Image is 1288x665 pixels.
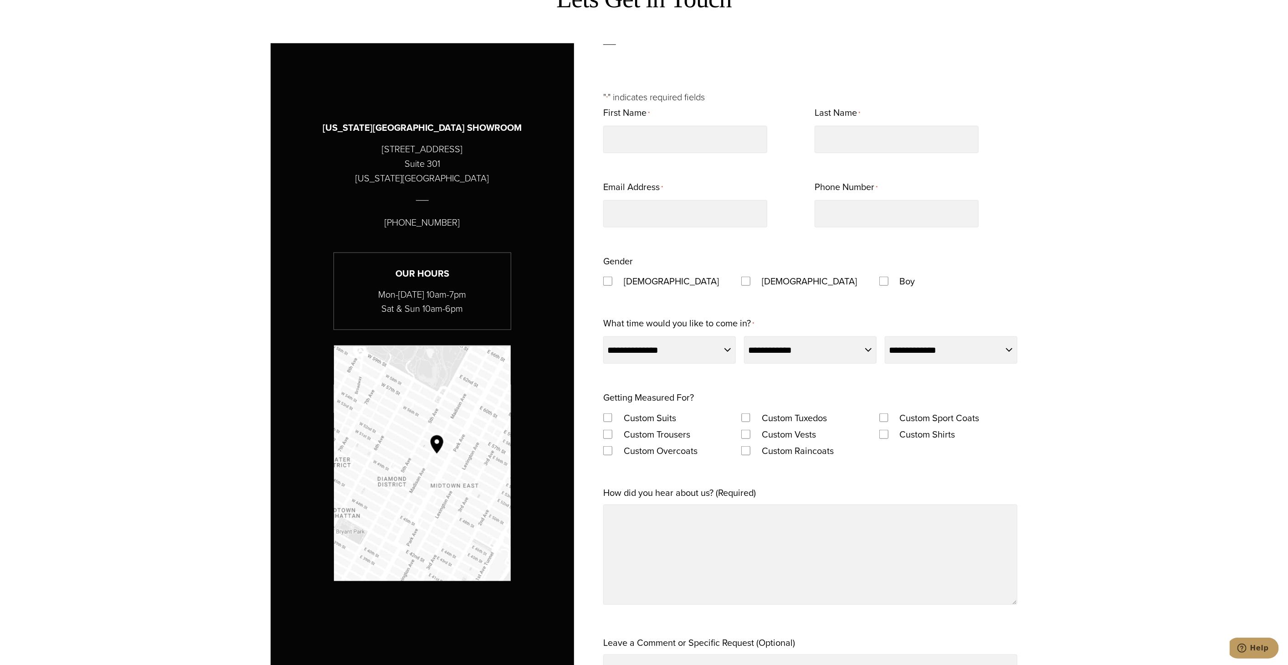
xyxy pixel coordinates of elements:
[603,389,694,406] legend: Getting Measured For?
[615,443,707,459] label: Custom Overcoats
[334,345,511,581] a: Map to Alan David Custom
[603,634,795,651] label: Leave a Comment or Specific Request (Optional)
[603,485,756,501] label: How did you hear about us? (Required)
[891,273,924,289] label: Boy
[753,426,825,443] label: Custom Vests
[753,273,866,289] label: [DEMOGRAPHIC_DATA]
[603,315,754,333] label: What time would you like to come in?
[385,215,460,230] p: [PHONE_NUMBER]
[603,253,633,269] legend: Gender
[615,410,685,426] label: Custom Suits
[815,104,860,122] label: Last Name
[615,273,728,289] label: [DEMOGRAPHIC_DATA]
[334,345,511,581] img: Google map with pin showing Alan David location at Madison Avenue & 53rd Street NY
[753,443,843,459] label: Custom Raincoats
[615,426,699,443] label: Custom Trousers
[891,410,989,426] label: Custom Sport Coats
[815,179,877,196] label: Phone Number
[891,426,965,443] label: Custom Shirts
[753,410,836,426] label: Custom Tuxedos
[603,90,1017,104] p: " " indicates required fields
[1230,638,1279,660] iframe: Opens a widget where you can chat to one of our agents
[603,179,663,196] label: Email Address
[334,288,511,316] p: Mon-[DATE] 10am-7pm Sat & Sun 10am-6pm
[603,104,650,122] label: First Name
[355,142,489,186] p: [STREET_ADDRESS] Suite 301 [US_STATE][GEOGRAPHIC_DATA]
[323,121,522,135] h3: [US_STATE][GEOGRAPHIC_DATA] SHOWROOM
[334,267,511,281] h3: Our Hours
